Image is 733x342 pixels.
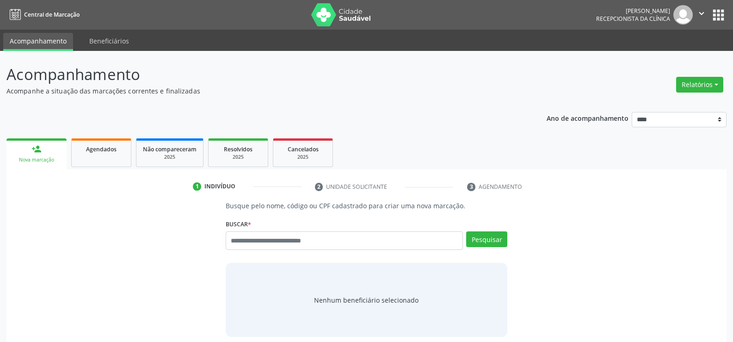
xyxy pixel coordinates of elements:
[693,5,710,25] button: 
[676,77,723,93] button: Relatórios
[83,33,136,49] a: Beneficiários
[6,7,80,22] a: Central de Marcação
[288,145,319,153] span: Cancelados
[86,145,117,153] span: Agendados
[280,154,326,161] div: 2025
[547,112,628,124] p: Ano de acompanhamento
[6,86,511,96] p: Acompanhe a situação das marcações correntes e finalizadas
[204,182,235,191] div: Indivíduo
[596,7,670,15] div: [PERSON_NAME]
[13,156,60,163] div: Nova marcação
[224,145,253,153] span: Resolvidos
[24,11,80,19] span: Central de Marcação
[696,8,707,19] i: 
[673,5,693,25] img: img
[466,231,507,247] button: Pesquisar
[314,295,419,305] span: Nenhum beneficiário selecionado
[6,63,511,86] p: Acompanhamento
[710,7,727,23] button: apps
[215,154,261,161] div: 2025
[143,145,197,153] span: Não compareceram
[193,182,201,191] div: 1
[596,15,670,23] span: Recepcionista da clínica
[3,33,73,51] a: Acompanhamento
[143,154,197,161] div: 2025
[226,201,507,211] p: Busque pelo nome, código ou CPF cadastrado para criar uma nova marcação.
[226,217,251,231] label: Buscar
[31,144,42,154] div: person_add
